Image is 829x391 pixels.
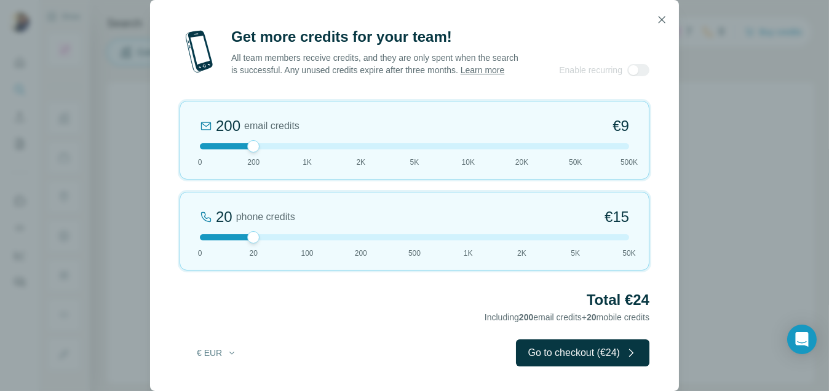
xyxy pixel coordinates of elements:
[247,157,260,168] span: 200
[485,312,649,322] span: Including email credits + mobile credits
[516,339,649,366] button: Go to checkout (€24)
[515,157,528,168] span: 20K
[408,248,421,259] span: 500
[787,325,817,354] div: Open Intercom Messenger
[355,248,367,259] span: 200
[180,290,649,310] h2: Total €24
[559,64,622,76] span: Enable recurring
[621,157,638,168] span: 500K
[464,248,473,259] span: 1K
[180,27,219,76] img: mobile-phone
[587,312,597,322] span: 20
[216,207,232,227] div: 20
[198,248,202,259] span: 0
[571,248,580,259] span: 5K
[250,248,258,259] span: 20
[356,157,365,168] span: 2K
[519,312,533,322] span: 200
[216,116,240,136] div: 200
[517,248,526,259] span: 2K
[461,65,505,75] a: Learn more
[410,157,419,168] span: 5K
[605,207,629,227] span: €15
[244,119,299,133] span: email credits
[198,157,202,168] span: 0
[569,157,582,168] span: 50K
[462,157,475,168] span: 10K
[303,157,312,168] span: 1K
[622,248,635,259] span: 50K
[236,210,295,224] span: phone credits
[301,248,313,259] span: 100
[188,342,245,364] button: € EUR
[613,116,629,136] span: €9
[231,52,520,76] p: All team members receive credits, and they are only spent when the search is successful. Any unus...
